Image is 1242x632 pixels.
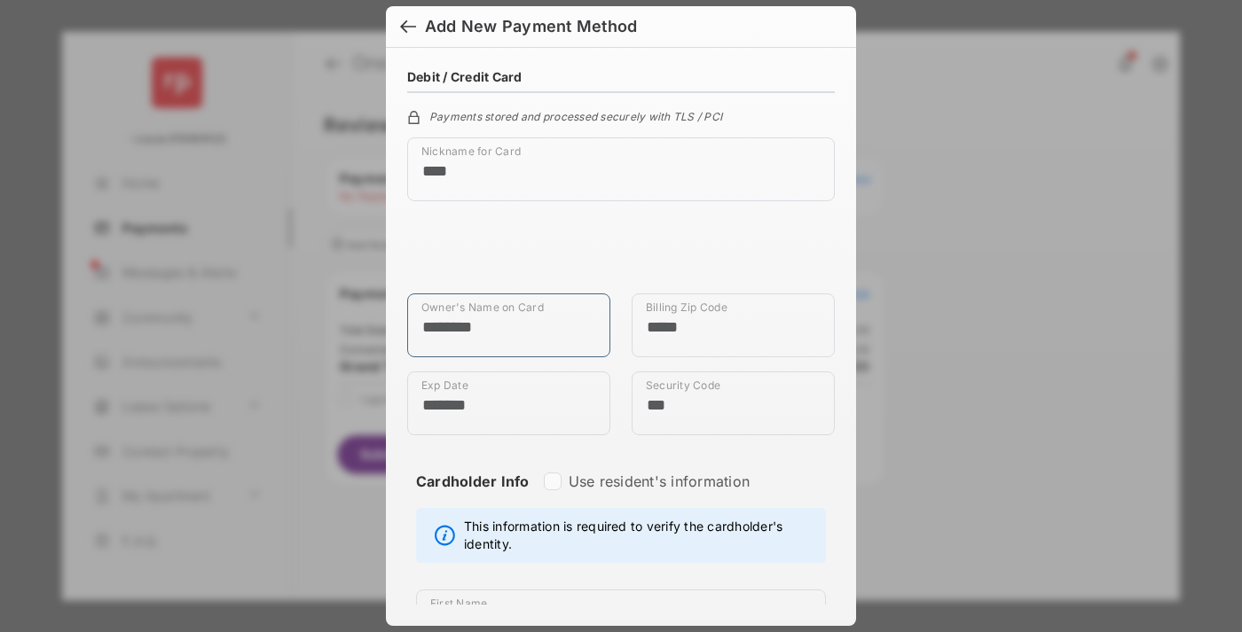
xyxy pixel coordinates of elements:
h4: Debit / Credit Card [407,69,523,84]
iframe: Credit card field [407,215,835,293]
div: Add New Payment Method [425,17,637,36]
label: Use resident's information [569,472,750,490]
strong: Cardholder Info [416,472,530,522]
span: This information is required to verify the cardholder's identity. [464,518,816,553]
div: Payments stored and processed securely with TLS / PCI [407,107,835,123]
